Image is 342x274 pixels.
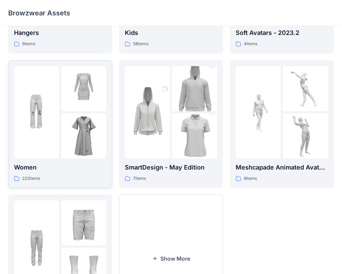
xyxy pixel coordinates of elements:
[61,200,106,246] img: folder 2
[14,224,59,269] img: folder 1
[22,175,40,182] p: 222 items
[172,102,217,170] img: folder 3
[236,28,328,38] p: Soft Avatars - 2023.2
[14,90,59,135] img: folder 1
[14,163,106,172] p: Women
[14,28,106,38] p: Hangers
[125,78,170,146] img: folder 1
[230,60,334,188] a: folder 1folder 2folder 3Meshcapade Animated Avatars8items
[283,113,328,159] img: folder 3
[22,40,35,48] p: 6 items
[244,40,257,48] p: 4 items
[125,163,217,172] p: SmartDesign - May Edition
[236,163,328,172] p: Meshcapade Animated Avatars
[244,175,257,182] p: 8 items
[133,175,146,182] p: 7 items
[133,40,148,48] p: 58 items
[125,28,217,38] p: Kids
[283,66,328,111] img: folder 2
[172,55,217,123] img: folder 2
[8,60,112,188] a: folder 1folder 2folder 3Women222items
[236,90,281,135] img: folder 1
[119,60,223,188] a: folder 1folder 2folder 3SmartDesign - May Edition7items
[61,66,106,111] img: folder 2
[8,8,70,18] p: Browzwear Assets
[61,113,106,159] img: folder 3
